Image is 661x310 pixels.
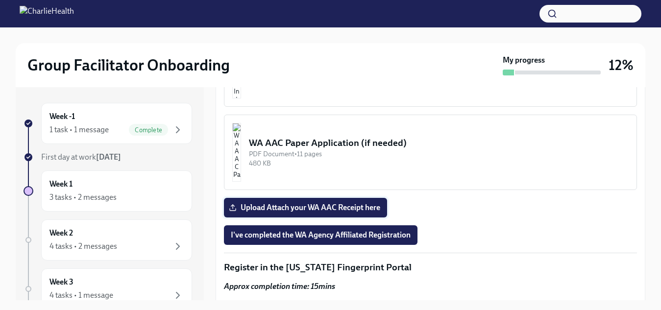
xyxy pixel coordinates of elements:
span: I've completed the WA Agency Affiliated Registration [231,230,411,240]
a: First day at work[DATE] [24,152,192,163]
p: Register in the [US_STATE] Fingerprint Portal [224,261,637,274]
img: CharlieHealth [20,6,74,22]
div: WA AAC Paper Application (if needed) [249,137,629,149]
div: 3 tasks • 2 messages [49,192,117,203]
strong: Approx completion time: 15mins [224,282,335,291]
div: 480 KB [249,159,629,168]
h6: Week 3 [49,277,73,287]
a: Week 34 tasks • 1 message [24,268,192,310]
button: I've completed the WA Agency Affiliated Registration [224,225,417,245]
span: Upload Attach your WA AAC Receipt here [231,203,380,213]
a: Week 24 tasks • 2 messages [24,219,192,261]
img: WA AAC Paper Application (if needed) [232,123,241,182]
strong: My progress [503,55,545,66]
h3: 12% [609,56,634,74]
h2: Group Facilitator Onboarding [27,55,230,75]
h6: Week -1 [49,111,75,122]
h6: Week 2 [49,228,73,238]
a: Week -11 task • 1 messageComplete [24,103,192,144]
div: 1 task • 1 message [49,124,109,135]
div: 4 tasks • 2 messages [49,241,117,252]
div: 4 tasks • 1 message [49,290,113,301]
span: Complete [129,126,168,134]
h6: Week 1 [49,179,73,190]
label: Upload Attach your WA AAC Receipt here [224,198,387,217]
strong: [DATE] [96,152,121,162]
div: PDF Document • 11 pages [249,149,629,159]
button: WA AAC Paper Application (if needed)PDF Document•11 pages480 KB [224,115,637,190]
span: First day at work [41,152,121,162]
a: Week 13 tasks • 2 messages [24,170,192,212]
